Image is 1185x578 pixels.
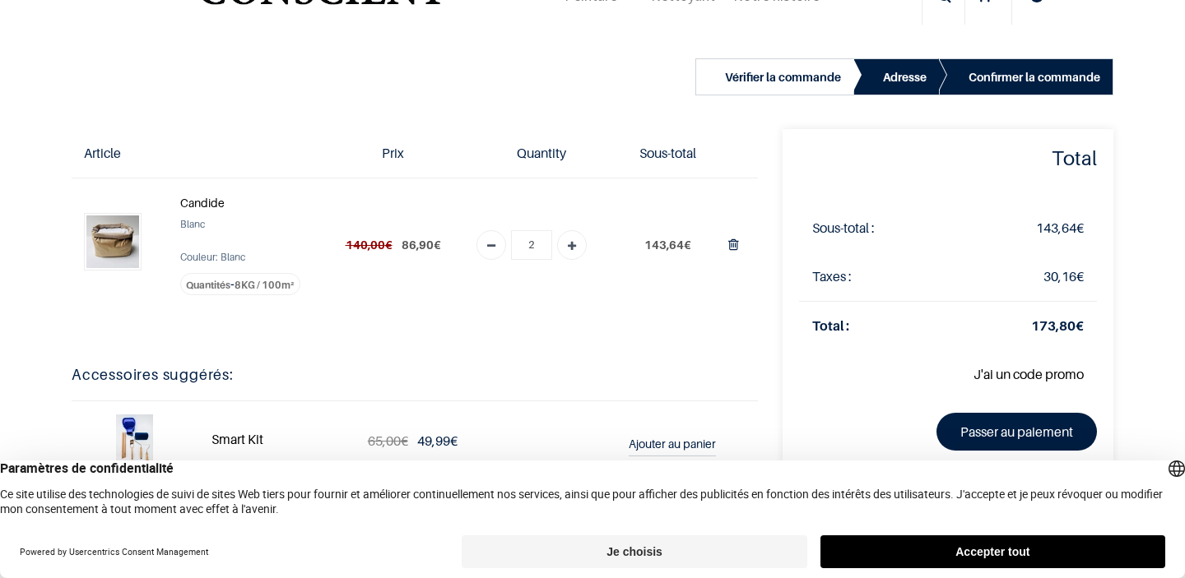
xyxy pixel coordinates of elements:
span: 30,16 [1043,268,1076,284]
h4: Total [799,146,1097,171]
strong: € [1031,317,1084,334]
span: 8KG / 100m² [235,279,294,291]
del: € [346,238,393,252]
span: € [1043,268,1084,284]
label: - [180,273,300,295]
span: 65,00 [368,432,401,449]
strong: Candide [180,196,225,210]
th: Prix [323,129,463,178]
th: Article [72,129,167,178]
td: Taxes : [799,252,957,302]
strong: Total : [812,317,849,334]
a: Passer au paiement [936,413,1097,451]
span: 49,99 [417,432,450,449]
h5: Accessoires suggérés: [72,363,758,387]
span: 143,64 [644,238,684,252]
a: J'ai un code promo [974,366,1084,382]
span: 86,90 [402,238,434,252]
a: Smart Kit [211,428,263,451]
span: € [417,432,458,449]
a: Ajouter au panier [629,426,716,456]
div: Vérifier la commande [725,67,841,87]
input: 2 [511,230,552,260]
th: Sous-total [620,129,715,178]
a: Smart Kit [116,432,153,448]
a: Supprimer du panier [728,236,739,252]
a: Candide [180,193,225,213]
img: Smart Kit [116,414,153,467]
div: Confirmer la commande [969,67,1100,87]
td: Sous-total : [799,204,957,252]
strong: Ajouter au panier [629,437,716,451]
span: € [402,238,441,252]
span: 140,00 [346,238,385,252]
span: € [1036,220,1084,236]
img: Candide (8KG / 100m²) [86,215,139,268]
span: 143,64 [1036,220,1076,236]
strong: Smart Kit [211,431,263,447]
span: Quantités [186,279,230,291]
del: € [368,432,408,449]
span: € [644,238,691,252]
a: Add one [557,230,587,260]
div: Adresse [883,67,927,87]
span: 173,80 [1031,317,1076,334]
th: Quantity [463,129,620,178]
span: Couleur: Blanc [180,251,245,263]
span: Blanc [180,218,205,230]
a: Remove one [476,230,506,260]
